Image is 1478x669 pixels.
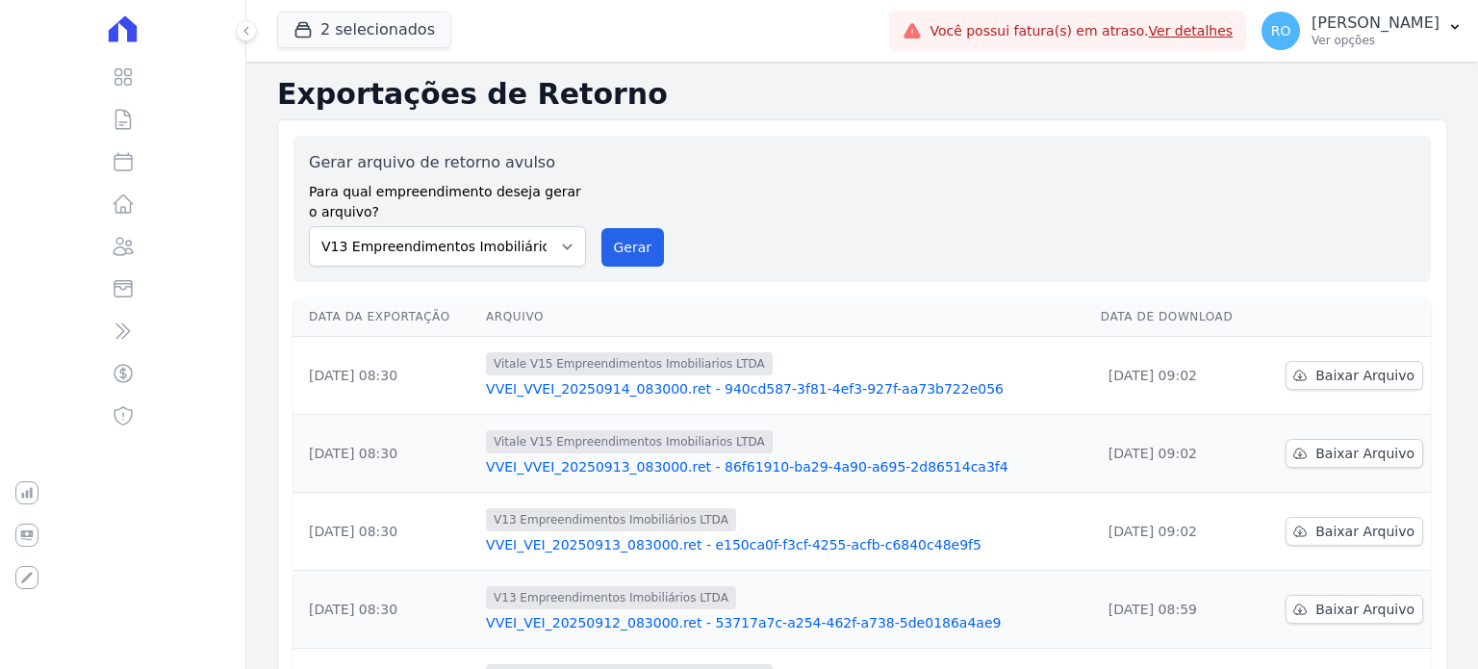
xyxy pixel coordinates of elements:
td: [DATE] 08:59 [1093,571,1260,649]
button: RO [PERSON_NAME] Ver opções [1246,4,1478,58]
a: Baixar Arquivo [1286,361,1423,390]
span: Vitale V15 Empreendimentos Imobiliarios LTDA [486,430,773,453]
span: Vitale V15 Empreendimentos Imobiliarios LTDA [486,352,773,375]
th: Data da Exportação [293,297,478,337]
span: Baixar Arquivo [1315,522,1414,541]
td: [DATE] 08:30 [293,415,478,493]
span: Você possui fatura(s) em atraso. [930,21,1233,41]
td: [DATE] 08:30 [293,571,478,649]
td: [DATE] 09:02 [1093,415,1260,493]
span: RO [1271,24,1291,38]
p: [PERSON_NAME] [1312,13,1440,33]
a: VVEI_VVEI_20250913_083000.ret - 86f61910-ba29-4a90-a695-2d86514ca3f4 [486,457,1085,476]
a: VVEI_VVEI_20250914_083000.ret - 940cd587-3f81-4ef3-927f-aa73b722e056 [486,379,1085,399]
a: VVEI_VEI_20250913_083000.ret - e150ca0f-f3cf-4255-acfb-c6840c48e9f5 [486,535,1085,554]
a: VVEI_VEI_20250912_083000.ret - 53717a7c-a254-462f-a738-5de0186a4ae9 [486,613,1085,632]
td: [DATE] 09:02 [1093,337,1260,415]
a: Baixar Arquivo [1286,595,1423,624]
button: Gerar [601,228,665,267]
td: [DATE] 08:30 [293,493,478,571]
span: V13 Empreendimentos Imobiliários LTDA [486,508,736,531]
a: Baixar Arquivo [1286,517,1423,546]
label: Para qual empreendimento deseja gerar o arquivo? [309,174,586,222]
button: 2 selecionados [277,12,451,48]
td: [DATE] 09:02 [1093,493,1260,571]
span: Baixar Arquivo [1315,444,1414,463]
th: Data de Download [1093,297,1260,337]
th: Arquivo [478,297,1093,337]
h2: Exportações de Retorno [277,77,1447,112]
p: Ver opções [1312,33,1440,48]
span: V13 Empreendimentos Imobiliários LTDA [486,586,736,609]
span: Baixar Arquivo [1315,600,1414,619]
span: Baixar Arquivo [1315,366,1414,385]
td: [DATE] 08:30 [293,337,478,415]
label: Gerar arquivo de retorno avulso [309,151,586,174]
a: Ver detalhes [1149,23,1234,39]
a: Baixar Arquivo [1286,439,1423,468]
